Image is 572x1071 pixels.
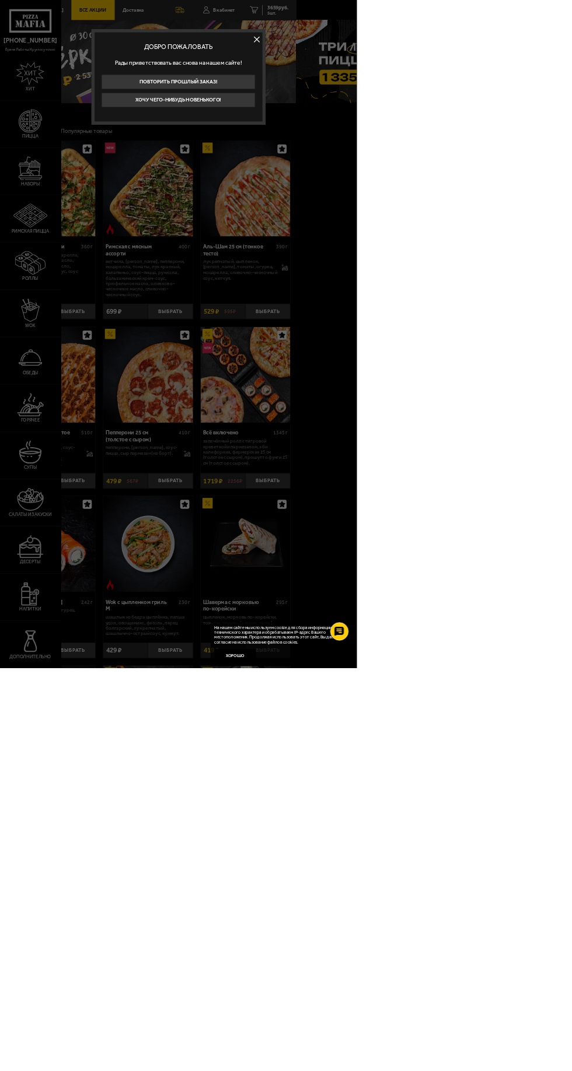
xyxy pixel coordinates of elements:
button: Хочу чего-нибудь новенького! [163,149,409,172]
p: Рады приветствовать вас снова на нашем сайте! [163,87,409,114]
p: На нашем сайте мы используем cookie для сбора информации технического характера и обрабатываем IP... [344,1002,554,1034]
button: Хорошо [344,1040,411,1062]
button: Повторить прошлый заказ! [163,120,409,143]
p: Добро пожаловать [175,69,397,82]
